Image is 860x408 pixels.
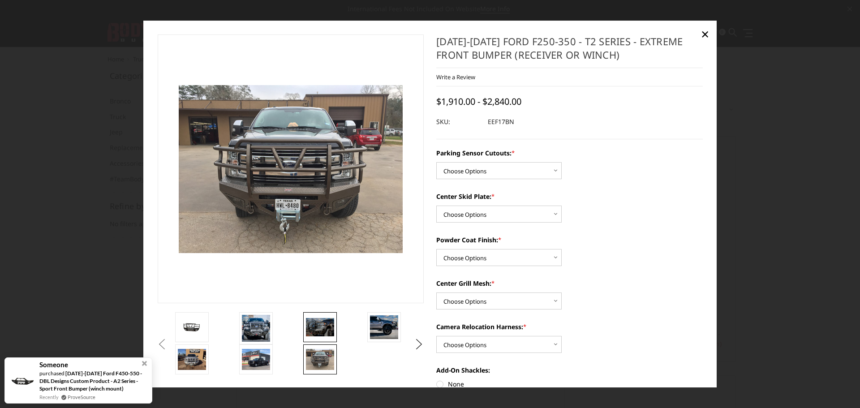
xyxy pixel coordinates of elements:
[436,379,703,389] label: None
[436,322,703,331] label: Camera Relocation Harness:
[39,393,59,401] span: Recently
[436,148,703,158] label: Parking Sensor Cutouts:
[158,34,424,303] a: 2017-2022 Ford F250-350 - T2 Series - Extreme Front Bumper (receiver or winch)
[39,370,142,392] a: [DATE]-[DATE] Ford F450-550 - DBL Designs Custom Product - A2 Series - Sport Front Bumper (winch ...
[436,34,703,68] h1: [DATE]-[DATE] Ford F250-350 - T2 Series - Extreme Front Bumper (receiver or winch)
[242,315,270,342] img: 2017-2022 Ford F250-350 - T2 Series - Extreme Front Bumper (receiver or winch)
[178,349,206,370] img: 2017-2022 Ford F250-350 - T2 Series - Extreme Front Bumper (receiver or winch)
[436,95,521,107] span: $1,910.00 - $2,840.00
[701,24,709,43] span: ×
[306,318,334,336] img: 2017-2022 Ford F250-350 - T2 Series - Extreme Front Bumper (receiver or winch)
[242,349,270,370] img: 2017-2022 Ford F250-350 - T2 Series - Extreme Front Bumper (receiver or winch)
[178,321,206,334] img: 2017-2022 Ford F250-350 - T2 Series - Extreme Front Bumper (receiver or winch)
[698,27,712,41] a: Close
[436,114,481,130] dt: SKU:
[436,73,475,81] a: Write a Review
[436,365,703,375] label: Add-On Shackles:
[488,114,514,130] dd: EEF17BN
[815,365,860,408] iframe: Chat Widget
[306,349,334,370] img: 2017-2022 Ford F250-350 - T2 Series - Extreme Front Bumper (receiver or winch)
[39,361,68,369] span: Someone
[7,374,36,387] img: provesource social proof notification image
[155,338,169,351] button: Previous
[413,338,426,351] button: Next
[39,370,64,377] span: purchased
[370,315,398,339] img: 2017-2022 Ford F250-350 - T2 Series - Extreme Front Bumper (receiver or winch)
[436,279,703,288] label: Center Grill Mesh:
[436,192,703,201] label: Center Skid Plate:
[68,393,95,401] a: ProveSource
[436,235,703,245] label: Powder Coat Finish:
